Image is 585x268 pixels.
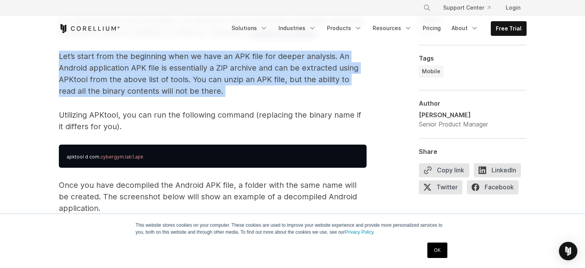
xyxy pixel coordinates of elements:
div: Navigation Menu [227,21,527,36]
div: Share [419,148,527,155]
a: OK [427,243,447,258]
div: Author [419,99,527,107]
span: LinkedIn [474,163,521,177]
a: Support Center [437,1,497,15]
a: Industries [274,21,321,35]
a: Corellium Home [59,24,120,33]
a: Pricing [418,21,445,35]
a: Privacy Policy. [345,229,375,235]
a: Solutions [227,21,272,35]
a: Products [322,21,367,35]
a: Twitter [419,180,467,197]
p: This website stores cookies on your computer. These cookies are used to improve your website expe... [136,222,450,236]
div: Open Intercom Messenger [559,242,577,260]
span: .cybergym.lab1.apk [99,154,143,160]
p: Let’s start from the beginning when we have an APK file for deeper analysis. An Android applicati... [59,51,367,97]
div: Senior Product Manager [419,120,488,129]
a: Mobile [419,65,443,78]
div: Navigation Menu [414,1,527,15]
a: Facebook [467,180,523,197]
span: Mobile [422,67,440,75]
span: Facebook [467,180,518,194]
span: Twitter [419,180,462,194]
a: About [447,21,483,35]
p: Once you have decompiled the Android APK file, a folder with the same name will be created. The s... [59,179,367,214]
div: Tags [419,54,527,62]
a: LinkedIn [474,163,525,180]
div: [PERSON_NAME] [419,110,488,120]
a: Free Trial [491,22,526,35]
button: Search [420,1,434,15]
button: Copy link [419,163,469,177]
p: Utilizing APKtool, you can run the following command (replacing the binary name if it differs for... [59,109,367,132]
a: Login [500,1,527,15]
a: Resources [368,21,417,35]
span: apktool d com [67,154,99,160]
